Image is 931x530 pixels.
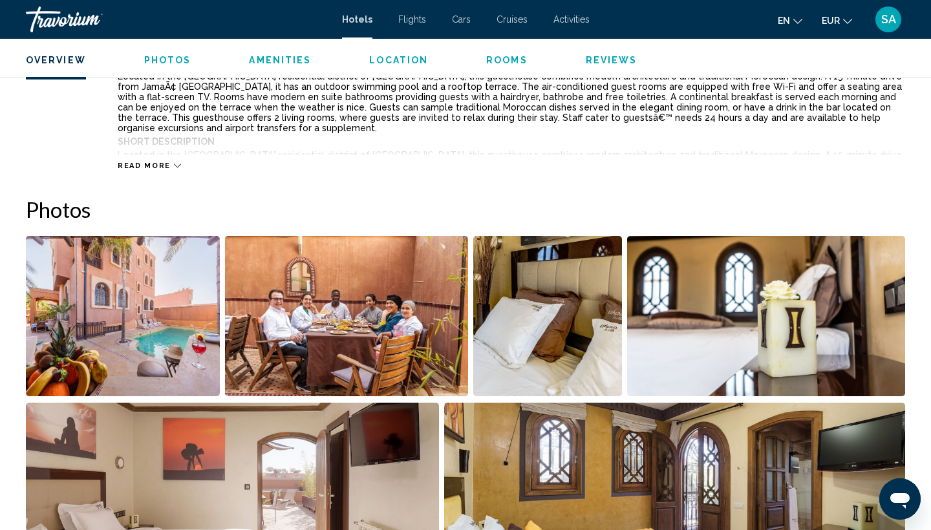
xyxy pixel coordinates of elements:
[369,55,428,65] span: Location
[118,161,181,171] button: Read more
[26,55,86,65] span: Overview
[342,14,372,25] a: Hotels
[881,13,896,26] span: SA
[26,58,85,154] div: Description
[144,55,191,65] span: Photos
[778,11,802,30] button: Change language
[778,16,790,26] span: en
[586,55,637,65] span: Reviews
[879,478,921,520] iframe: Bouton de lancement de la fenêtre de messagerie
[473,235,622,397] button: Open full-screen image slider
[822,16,840,26] span: EUR
[553,14,590,25] a: Activities
[486,55,528,65] span: Rooms
[872,6,905,33] button: User Menu
[486,54,528,66] button: Rooms
[586,54,637,66] button: Reviews
[398,14,426,25] a: Flights
[26,235,220,397] button: Open full-screen image slider
[452,14,471,25] a: Cars
[627,235,905,397] button: Open full-screen image slider
[26,6,329,32] a: Travorium
[249,55,311,65] span: Amenities
[497,14,528,25] a: Cruises
[118,71,905,133] p: Located in the [GEOGRAPHIC_DATA] residential district of [GEOGRAPHIC_DATA], this guesthouse combi...
[822,11,852,30] button: Change currency
[118,162,171,170] span: Read more
[144,54,191,66] button: Photos
[369,54,428,66] button: Location
[249,54,311,66] button: Amenities
[225,235,467,397] button: Open full-screen image slider
[26,196,905,222] h2: Photos
[26,54,86,66] button: Overview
